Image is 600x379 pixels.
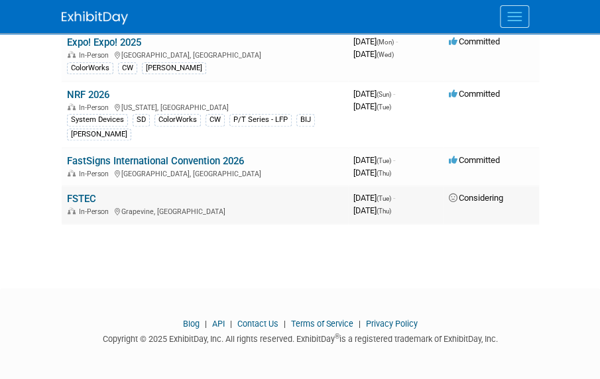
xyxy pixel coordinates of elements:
div: System Devices [67,114,128,126]
a: Blog [183,319,200,329]
span: | [280,319,289,329]
span: - [393,155,395,165]
span: | [202,319,210,329]
span: (Thu) [377,207,391,215]
a: NRF 2026 [67,89,109,101]
span: (Tue) [377,195,391,202]
span: [DATE] [353,155,395,165]
a: FastSigns International Convention 2026 [67,155,244,167]
div: CW [118,62,137,74]
span: - [396,36,398,46]
span: Committed [449,89,500,99]
div: [GEOGRAPHIC_DATA], [GEOGRAPHIC_DATA] [67,49,343,60]
div: [GEOGRAPHIC_DATA], [GEOGRAPHIC_DATA] [67,168,343,178]
div: CW [206,114,225,126]
span: (Tue) [377,103,391,111]
a: Contact Us [237,319,278,329]
span: - [393,193,395,203]
span: [DATE] [353,193,395,203]
span: (Wed) [377,51,394,58]
span: In-Person [79,207,113,216]
img: In-Person Event [68,170,76,176]
div: ColorWorks [67,62,113,74]
span: [DATE] [353,168,391,178]
button: Menu [500,5,529,28]
sup: ® [335,333,339,340]
div: [PERSON_NAME] [142,62,206,74]
span: In-Person [79,51,113,60]
span: Committed [449,155,500,165]
a: Terms of Service [291,319,353,329]
span: Considering [449,193,503,203]
div: BIJ [296,114,315,126]
a: API [212,319,225,329]
span: [DATE] [353,49,394,59]
img: ExhibitDay [62,11,128,25]
div: Grapevine, [GEOGRAPHIC_DATA] [67,205,343,216]
a: Privacy Policy [366,319,418,329]
a: Expo! Expo! 2025 [67,36,141,48]
span: | [227,319,235,329]
span: In-Person [79,170,113,178]
a: FSTEC [67,193,96,205]
span: Committed [449,36,500,46]
img: In-Person Event [68,207,76,214]
span: [DATE] [353,101,391,111]
span: (Tue) [377,157,391,164]
img: In-Person Event [68,103,76,110]
span: [DATE] [353,36,398,46]
div: ColorWorks [154,114,201,126]
div: [US_STATE], [GEOGRAPHIC_DATA] [67,101,343,112]
span: - [393,89,395,99]
span: In-Person [79,103,113,112]
div: [PERSON_NAME] [67,129,131,140]
span: [DATE] [353,89,395,99]
div: SD [133,114,150,126]
span: (Sun) [377,91,391,98]
div: P/T Series - LFP [229,114,292,126]
span: (Thu) [377,170,391,177]
span: | [355,319,364,329]
span: [DATE] [353,205,391,215]
span: (Mon) [377,38,394,46]
img: In-Person Event [68,51,76,58]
